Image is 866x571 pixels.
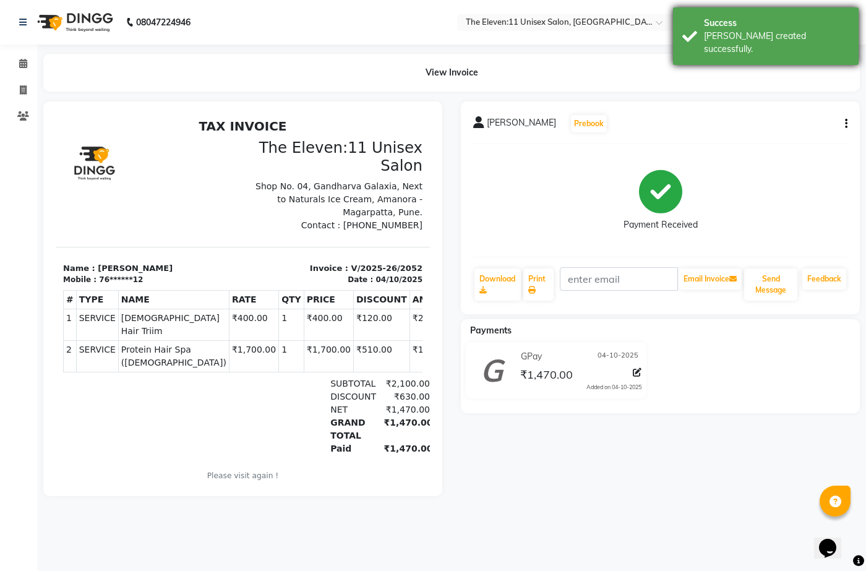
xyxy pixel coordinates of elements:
[223,177,249,195] th: QTY
[704,30,849,56] div: Bill created successfully.
[521,350,542,363] span: GPay
[195,66,367,105] p: Shop No. 04, Gandharva Galaxia, Next to Naturals Ice Cream, Amanora - Magarpatta, Pune.
[321,277,374,290] div: ₹630.00
[223,227,249,259] td: 1
[66,230,171,255] span: Protein Hair Spa ([DEMOGRAPHIC_DATA])
[354,227,403,259] td: ₹1,190.00
[248,177,298,195] th: PRICE
[571,115,607,132] button: Prebook
[298,177,354,195] th: DISCOUNT
[248,195,298,227] td: ₹400.00
[624,218,698,231] div: Payment Received
[298,195,354,227] td: ₹120.00
[586,383,641,392] div: Added on 04-10-2025
[8,195,21,227] td: 1
[20,177,62,195] th: TYPE
[173,195,223,227] td: ₹400.00
[267,277,320,290] div: DISCOUNT
[320,160,367,171] div: 04/10/2025
[7,5,367,20] h2: TAX INVOICE
[321,303,374,328] div: ₹1,470.00
[744,268,797,301] button: Send Message
[62,177,173,195] th: NAME
[173,177,223,195] th: RATE
[223,195,249,227] td: 1
[8,177,21,195] th: #
[814,522,854,559] iframe: chat widget
[474,268,521,301] a: Download
[267,290,320,303] div: NET
[704,17,849,30] div: Success
[267,264,320,277] div: SUBTOTAL
[802,268,846,290] a: Feedback
[292,160,317,171] div: Date :
[679,268,742,290] button: Email Invoice
[523,268,554,301] a: Print
[136,5,191,40] b: 08047224946
[32,5,116,40] img: logo
[248,227,298,259] td: ₹1,700.00
[173,227,223,259] td: ₹1,700.00
[354,195,403,227] td: ₹280.00
[43,54,860,92] div: View Invoice
[8,227,21,259] td: 2
[470,325,512,336] span: Payments
[560,267,678,291] input: enter email
[7,160,41,171] div: Mobile :
[66,198,171,224] span: [DEMOGRAPHIC_DATA] Hair Triim
[267,303,320,328] div: GRAND TOTAL
[20,195,62,227] td: SERVICE
[7,148,180,161] p: Name : [PERSON_NAME]
[321,328,374,341] div: ₹1,470.00
[487,116,556,134] span: [PERSON_NAME]
[195,148,367,161] p: Invoice : V/2025-26/2052
[298,227,354,259] td: ₹510.00
[195,105,367,118] p: Contact : [PHONE_NUMBER]
[7,356,367,367] p: Please visit again !
[354,177,403,195] th: AMOUNT
[267,328,320,341] div: Paid
[321,264,374,277] div: ₹2,100.00
[598,350,638,363] span: 04-10-2025
[321,290,374,303] div: ₹1,470.00
[20,227,62,259] td: SERVICE
[195,25,367,61] h3: The Eleven:11 Unisex Salon
[520,367,573,385] span: ₹1,470.00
